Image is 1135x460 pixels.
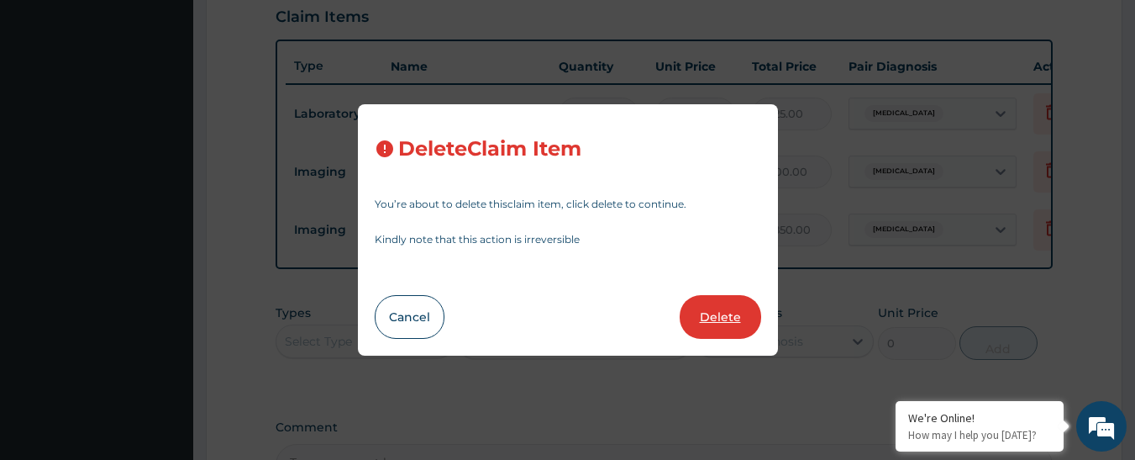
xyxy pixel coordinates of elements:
img: d_794563401_company_1708531726252_794563401 [31,84,68,126]
p: Kindly note that this action is irreversible [375,235,761,245]
div: Minimize live chat window [276,8,316,49]
button: Cancel [375,295,444,339]
button: Delete [680,295,761,339]
p: How may I help you today? [908,428,1051,442]
h3: Delete Claim Item [398,138,581,161]
div: Chat with us now [87,94,282,116]
textarea: Type your message and hit 'Enter' [8,293,320,352]
span: We're online! [97,129,232,299]
div: We're Online! [908,410,1051,426]
p: You’re about to delete this claim item , click delete to continue. [375,199,761,209]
